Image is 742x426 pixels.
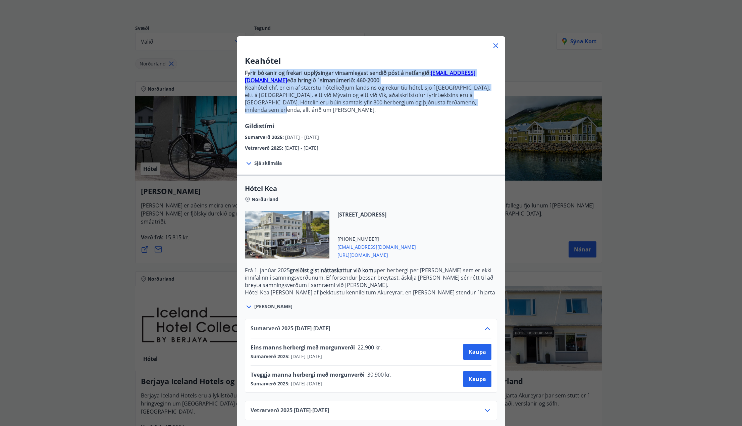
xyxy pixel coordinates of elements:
[284,145,318,151] span: [DATE] - [DATE]
[245,122,275,130] span: Gildistími
[287,77,379,84] strong: eða hringið í símanúmerið: 460-2000
[245,84,497,113] p: Keahótel ehf. er ein af stærstu hótelkeðjum landsins og rekur tíu hótel, sjö í [GEOGRAPHIC_DATA],...
[289,353,322,360] span: [DATE] - [DATE]
[337,236,416,242] span: [PHONE_NUMBER]
[251,371,365,378] span: Tveggja manna herbergi með morgunverði
[251,380,289,387] span: Sumarverð 2025 :
[254,160,282,167] span: Sjá skilmála
[245,267,497,289] p: Frá 1. janúar 2025 per herbergi per [PERSON_NAME] sem er ekki innifalinn í samningsverðunum. Ef f...
[245,55,497,66] h3: Keahótel
[469,348,486,356] span: Kaupa
[337,211,416,218] span: [STREET_ADDRESS]
[355,344,383,351] span: 22.900 kr.
[463,371,491,387] button: Kaupa
[251,325,330,333] span: Sumarverð 2025 [DATE] - [DATE]
[254,303,293,310] span: [PERSON_NAME]
[337,250,416,258] span: [URL][DOMAIN_NAME]
[245,184,497,193] span: Hótel Kea
[251,407,329,415] span: Vetrarverð 2025 [DATE] - [DATE]
[245,69,431,77] strong: Fyrir bókanir og frekari upplýsingar vinsamlegast sendið póst á netfangið:
[365,371,393,378] span: 30.900 kr.
[251,353,289,360] span: Sumarverð 2025 :
[469,375,486,383] span: Kaupa
[337,242,416,250] span: [EMAIL_ADDRESS][DOMAIN_NAME]
[251,344,355,351] span: Eins manns herbergi með morgunverði
[245,134,285,140] span: Sumarverð 2025 :
[463,344,491,360] button: Kaupa
[245,145,284,151] span: Vetrarverð 2025 :
[252,196,278,203] span: Norðurland
[245,289,497,318] p: Hótel Kea [PERSON_NAME] af þekktustu kennileitum Akureyrar, en [PERSON_NAME] stendur í hjarta mið...
[245,69,475,84] a: [EMAIL_ADDRESS][DOMAIN_NAME]
[285,134,319,140] span: [DATE] - [DATE]
[289,380,322,387] span: [DATE] - [DATE]
[290,267,377,274] strong: greiðist gistináttaskattur við komu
